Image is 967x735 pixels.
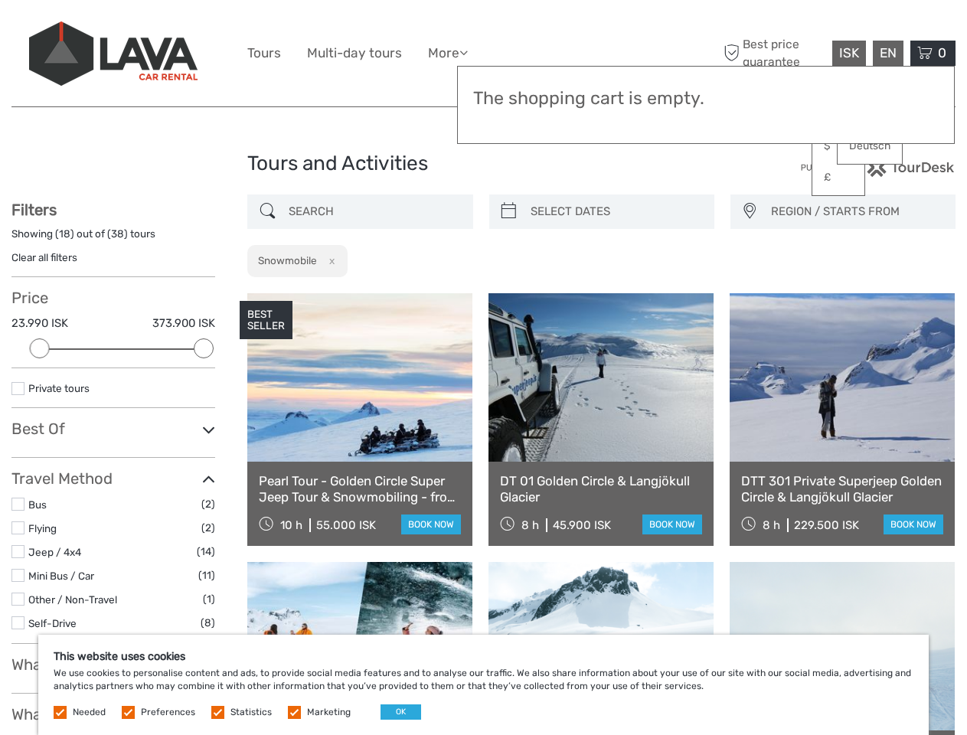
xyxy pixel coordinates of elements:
a: Multi-day tours [307,42,402,64]
a: More [428,42,468,64]
div: EN [873,41,903,66]
h1: Tours and Activities [247,152,720,176]
span: Best price guarantee [720,36,828,70]
a: book now [401,514,461,534]
label: Marketing [307,706,351,719]
h5: This website uses cookies [54,650,913,663]
span: (1) [203,590,215,608]
span: (8) [201,614,215,632]
a: Tours [247,42,281,64]
input: SELECT DATES [524,198,707,225]
img: PurchaseViaTourDesk.png [800,158,956,177]
a: £ [812,164,864,191]
strong: Filters [11,201,57,219]
a: Private tours [28,382,90,394]
a: Clear all filters [11,251,77,263]
a: Deutsch [838,132,902,160]
a: Mini Bus / Car [28,570,94,582]
h3: What do you want to see? [11,655,215,674]
span: 8 h [763,518,780,532]
a: book now [642,514,702,534]
a: Bus [28,498,47,511]
a: DTT 301 Private Superjeep Golden Circle & Langjökull Glacier [741,473,943,505]
a: Pearl Tour - Golden Circle Super Jeep Tour & Snowmobiling - from [GEOGRAPHIC_DATA] [259,473,461,505]
a: Jeep / 4x4 [28,546,81,558]
h3: Travel Method [11,469,215,488]
a: Other / Non-Travel [28,593,117,606]
span: (2) [201,495,215,513]
img: 523-13fdf7b0-e410-4b32-8dc9-7907fc8d33f7_logo_big.jpg [29,21,198,86]
div: Showing ( ) out of ( ) tours [11,227,215,250]
label: 18 [59,227,70,241]
div: 55.000 ISK [316,518,376,532]
button: x [319,253,340,269]
label: 23.990 ISK [11,315,68,332]
a: Self-Drive [28,617,77,629]
span: 8 h [521,518,539,532]
p: We're away right now. Please check back later! [21,27,173,39]
span: (11) [198,567,215,584]
label: Preferences [141,706,195,719]
button: REGION / STARTS FROM [764,199,948,224]
div: 229.500 ISK [794,518,859,532]
span: (14) [197,543,215,560]
span: 10 h [280,518,302,532]
label: Needed [73,706,106,719]
span: ISK [839,45,859,60]
a: Flying [28,522,57,534]
span: (2) [201,519,215,537]
label: 373.900 ISK [152,315,215,332]
h3: The shopping cart is empty. [473,88,939,109]
span: 0 [936,45,949,60]
a: $ [812,132,864,160]
div: 45.900 ISK [553,518,611,532]
h3: What do you want to do? [11,705,215,724]
h3: Price [11,289,215,307]
label: 38 [111,227,124,241]
label: Statistics [230,706,272,719]
h3: Best Of [11,420,215,438]
input: SEARCH [283,198,465,225]
a: DT 01 Golden Circle & Langjökull Glacier [500,473,702,505]
h2: Snowmobile [258,254,317,266]
div: We use cookies to personalise content and ads, to provide social media features and to analyse ou... [38,635,929,735]
button: OK [381,704,421,720]
div: BEST SELLER [240,301,292,339]
a: book now [884,514,943,534]
button: Open LiveChat chat widget [176,24,194,42]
